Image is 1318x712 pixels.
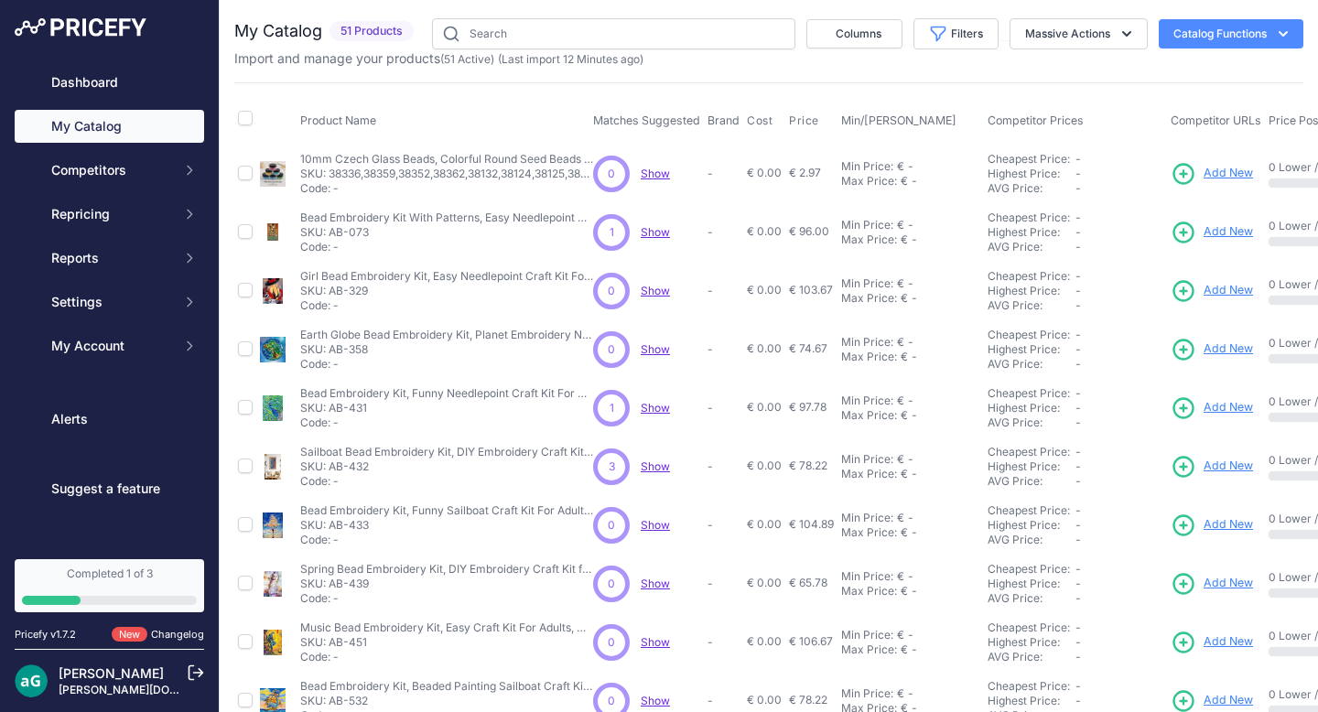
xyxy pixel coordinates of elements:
[300,284,593,298] p: SKU: AB-329
[15,472,204,505] a: Suggest a feature
[901,408,908,423] div: €
[300,459,593,474] p: SKU: AB-432
[708,459,740,474] p: -
[641,401,670,415] a: Show
[904,159,913,174] div: -
[789,113,823,128] button: Price
[789,341,827,355] span: € 74.67
[1204,340,1253,358] span: Add New
[1075,635,1081,649] span: -
[988,591,1075,606] div: AVG Price:
[789,458,827,472] span: € 78.22
[1075,679,1081,693] span: -
[747,113,776,128] button: Cost
[59,683,523,696] a: [PERSON_NAME][DOMAIN_NAME][EMAIL_ADDRESS][PERSON_NAME][DOMAIN_NAME]
[897,686,904,701] div: €
[300,152,593,167] p: 10mm Czech Glass Beads, Colorful Round Seed Beads For Jewelry Making, Matte Transparent Loose Bea...
[1171,512,1253,538] a: Add New
[444,52,491,66] a: 51 Active
[234,49,643,68] p: Import and manage your products
[15,198,204,231] button: Repricing
[988,635,1075,650] div: Highest Price:
[988,269,1070,283] a: Cheapest Price:
[609,458,615,475] span: 3
[988,328,1070,341] a: Cheapest Price:
[988,679,1070,693] a: Cheapest Price:
[908,174,917,189] div: -
[1075,167,1081,180] span: -
[1171,337,1253,362] a: Add New
[908,525,917,540] div: -
[1075,415,1081,429] span: -
[789,634,833,648] span: € 106.67
[1075,533,1081,546] span: -
[897,511,904,525] div: €
[904,218,913,232] div: -
[1204,282,1253,299] span: Add New
[641,167,670,180] a: Show
[51,293,171,311] span: Settings
[708,284,740,298] p: -
[300,181,593,196] p: Code: -
[708,225,740,240] p: -
[1075,591,1081,605] span: -
[608,341,615,358] span: 0
[641,225,670,239] a: Show
[988,298,1075,313] div: AVG Price:
[988,240,1075,254] div: AVG Price:
[1075,225,1081,239] span: -
[841,232,897,247] div: Max Price:
[300,635,593,650] p: SKU: AB-451
[988,401,1075,415] div: Highest Price:
[747,458,782,472] span: € 0.00
[988,650,1075,664] div: AVG Price:
[641,694,670,707] a: Show
[1204,223,1253,241] span: Add New
[300,415,593,430] p: Code: -
[901,350,908,364] div: €
[988,113,1084,127] span: Competitor Prices
[300,357,593,372] p: Code: -
[901,584,908,599] div: €
[15,66,204,99] a: Dashboard
[51,205,171,223] span: Repricing
[15,286,204,318] button: Settings
[988,694,1075,708] div: Highest Price:
[1171,278,1253,304] a: Add New
[747,283,782,297] span: € 0.00
[1171,220,1253,245] a: Add New
[897,218,904,232] div: €
[841,174,897,189] div: Max Price:
[897,335,904,350] div: €
[908,232,917,247] div: -
[988,225,1075,240] div: Highest Price:
[789,693,827,707] span: € 78.22
[988,459,1075,474] div: Highest Price:
[1075,474,1081,488] span: -
[897,276,904,291] div: €
[641,518,670,532] a: Show
[708,342,740,357] p: -
[1075,386,1081,400] span: -
[708,401,740,415] p: -
[1075,445,1081,458] span: -
[988,518,1075,533] div: Highest Price:
[988,533,1075,547] div: AVG Price:
[1075,152,1081,166] span: -
[988,503,1070,517] a: Cheapest Price:
[1075,503,1081,517] span: -
[1171,395,1253,421] a: Add New
[608,166,615,182] span: 0
[708,577,740,591] p: -
[641,577,670,590] a: Show
[708,113,740,127] span: Brand
[59,665,164,681] a: [PERSON_NAME]
[641,284,670,297] a: Show
[747,693,782,707] span: € 0.00
[841,159,893,174] div: Min Price:
[1204,575,1253,592] span: Add New
[908,408,917,423] div: -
